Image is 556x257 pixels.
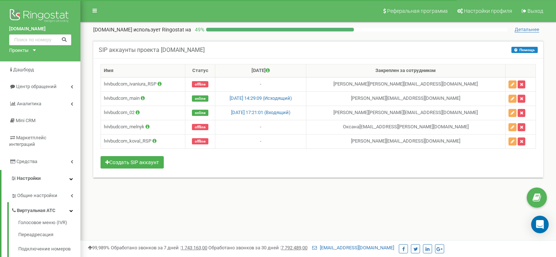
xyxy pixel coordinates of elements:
[527,8,543,14] span: Выход
[464,8,512,14] span: Настройки профиля
[9,26,71,33] a: [DOMAIN_NAME]
[111,245,207,250] span: Обработано звонков за 7 дней :
[18,228,80,242] a: Переадресация
[192,95,208,102] span: online
[101,64,185,78] th: Имя
[133,27,191,33] span: использует Ringostat на
[281,245,307,250] u: 7 792 489,00
[17,192,57,199] span: Общие настройки
[16,159,37,164] span: Средства
[11,187,80,202] a: Общие настройки
[101,120,185,134] td: lvivbudcom_melnyk
[191,26,206,33] p: 49 %
[185,64,215,78] th: Статус
[215,77,306,91] td: -
[306,77,505,91] td: [PERSON_NAME] [PERSON_NAME][EMAIL_ADDRESS][DOMAIN_NAME]
[192,81,208,87] span: offline
[181,245,207,250] u: 1 743 163,00
[88,245,110,250] span: 99,989%
[306,91,505,106] td: [PERSON_NAME] [EMAIL_ADDRESS][DOMAIN_NAME]
[515,27,539,33] span: Детальнее
[13,67,34,72] span: Дашборд
[9,7,71,26] img: Ringostat logo
[93,26,191,33] p: [DOMAIN_NAME]
[9,34,71,45] input: Поиск по номеру
[101,134,185,148] td: lvivbudcom_koval_RSP
[99,47,205,53] h5: SIP аккаунты проекта [DOMAIN_NAME]
[230,95,292,101] a: [DATE] 14:29:09 (Исходящий)
[192,110,208,116] span: online
[17,101,41,106] span: Аналитика
[306,120,505,134] td: Оксана [EMAIL_ADDRESS][PERSON_NAME][DOMAIN_NAME]
[101,77,185,91] td: lvivbudcom_ivaniura_RSP
[231,110,291,115] a: [DATE] 17:21:01 (Входящий)
[17,175,41,181] span: Настройки
[101,91,185,106] td: lvivbudcom_main
[215,120,306,134] td: -
[208,245,307,250] span: Обработано звонков за 30 дней :
[16,118,35,123] span: Mini CRM
[1,170,80,187] a: Настройки
[9,135,46,147] span: Маркетплейс интеграций
[18,219,80,228] a: Голосовое меню (IVR)
[16,84,57,89] span: Центр обращений
[11,202,80,217] a: Виртуальная АТС
[387,8,448,14] span: Реферальная программа
[192,138,208,144] span: offline
[531,216,549,233] div: Open Intercom Messenger
[192,124,208,130] span: offline
[215,64,306,78] th: [DATE]
[306,64,505,78] th: Закреплен за сотрудником
[215,134,306,148] td: -
[511,47,538,53] button: Помощь
[306,106,505,120] td: [PERSON_NAME] [PERSON_NAME][EMAIL_ADDRESS][DOMAIN_NAME]
[306,134,505,148] td: [PERSON_NAME] [EMAIL_ADDRESS][DOMAIN_NAME]
[18,242,80,256] a: Подключение номеров
[9,47,29,54] div: Проекты
[101,106,185,120] td: lvivbudcom_02
[17,207,56,214] span: Виртуальная АТС
[101,156,164,169] button: Создать SIP аккаунт
[312,245,394,250] a: [EMAIL_ADDRESS][DOMAIN_NAME]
